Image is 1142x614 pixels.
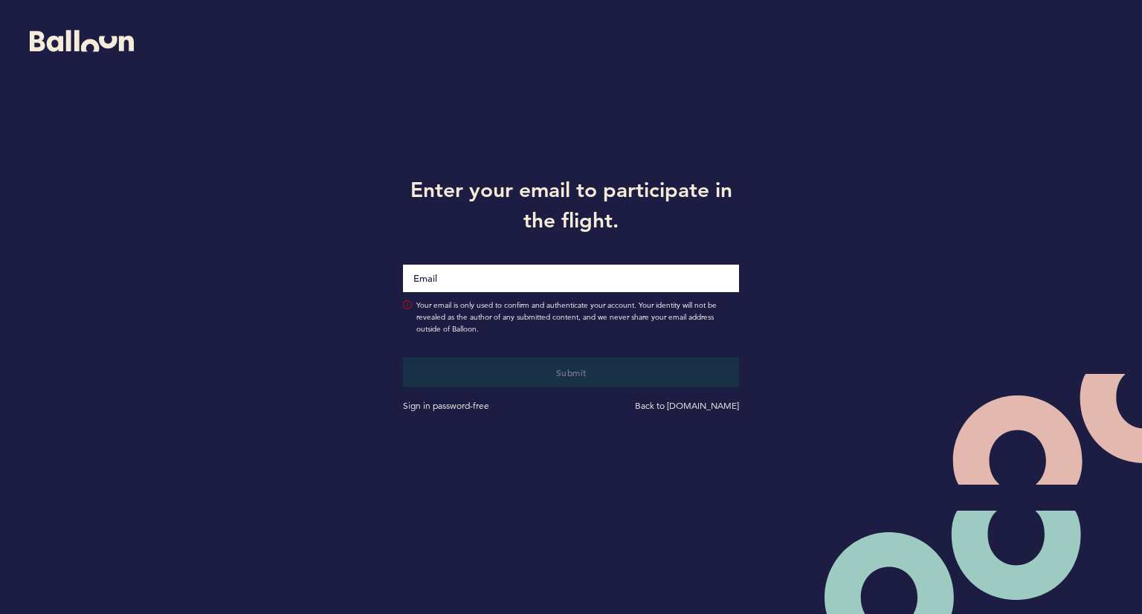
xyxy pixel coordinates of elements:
[416,300,739,335] span: Your email is only used to confirm and authenticate your account. Your identity will not be revea...
[403,358,739,387] button: Submit
[392,175,750,234] h1: Enter your email to participate in the flight.
[556,366,587,378] span: Submit
[635,400,739,411] a: Back to [DOMAIN_NAME]
[403,265,739,292] input: Email
[403,400,489,411] a: Sign in password-free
